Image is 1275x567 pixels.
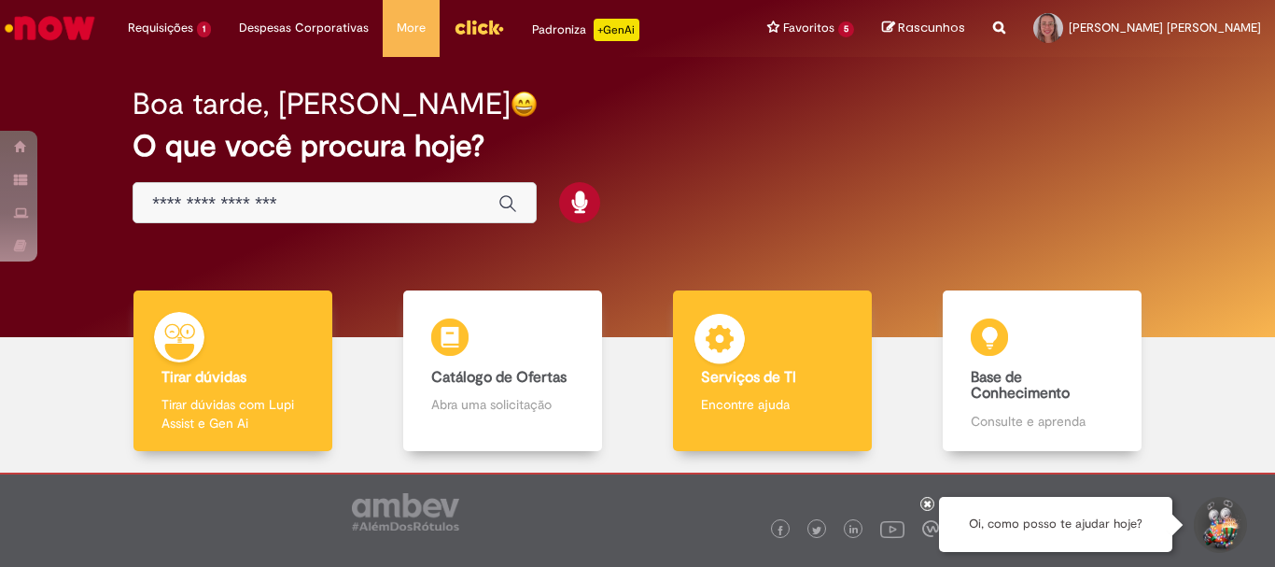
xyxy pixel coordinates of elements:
[2,9,98,47] img: ServiceNow
[397,19,426,37] span: More
[133,88,511,120] h2: Boa tarde, [PERSON_NAME]
[882,20,965,37] a: Rascunhos
[880,517,904,541] img: logo_footer_youtube.png
[454,13,504,41] img: click_logo_yellow_360x200.png
[133,130,1142,163] h2: O que você procura hoje?
[922,520,939,537] img: logo_footer_workplace.png
[594,19,639,41] p: +GenAi
[701,368,796,387] b: Serviços de TI
[776,526,785,535] img: logo_footer_facebook.png
[907,291,1177,452] a: Base de Conhecimento Consulte e aprenda
[939,497,1172,552] div: Oi, como posso te ajudar hoje?
[431,368,567,387] b: Catálogo de Ofertas
[637,291,907,452] a: Serviços de TI Encontre ajuda
[532,19,639,41] div: Padroniza
[431,395,573,414] p: Abra uma solicitação
[838,21,854,37] span: 5
[812,526,821,535] img: logo_footer_twitter.png
[701,395,843,414] p: Encontre ajuda
[783,19,834,37] span: Favoritos
[161,368,246,387] b: Tirar dúvidas
[128,19,193,37] span: Requisições
[239,19,369,37] span: Despesas Corporativas
[161,395,303,432] p: Tirar dúvidas com Lupi Assist e Gen Ai
[971,368,1070,404] b: Base de Conhecimento
[1069,20,1261,35] span: [PERSON_NAME] [PERSON_NAME]
[511,91,538,118] img: happy-face.png
[352,493,459,531] img: logo_footer_ambev_rotulo_gray.png
[368,291,637,452] a: Catálogo de Ofertas Abra uma solicitação
[849,525,859,536] img: logo_footer_linkedin.png
[98,291,368,452] a: Tirar dúvidas Tirar dúvidas com Lupi Assist e Gen Ai
[898,19,965,36] span: Rascunhos
[1191,497,1247,553] button: Iniciar Conversa de Suporte
[971,412,1113,431] p: Consulte e aprenda
[197,21,211,37] span: 1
